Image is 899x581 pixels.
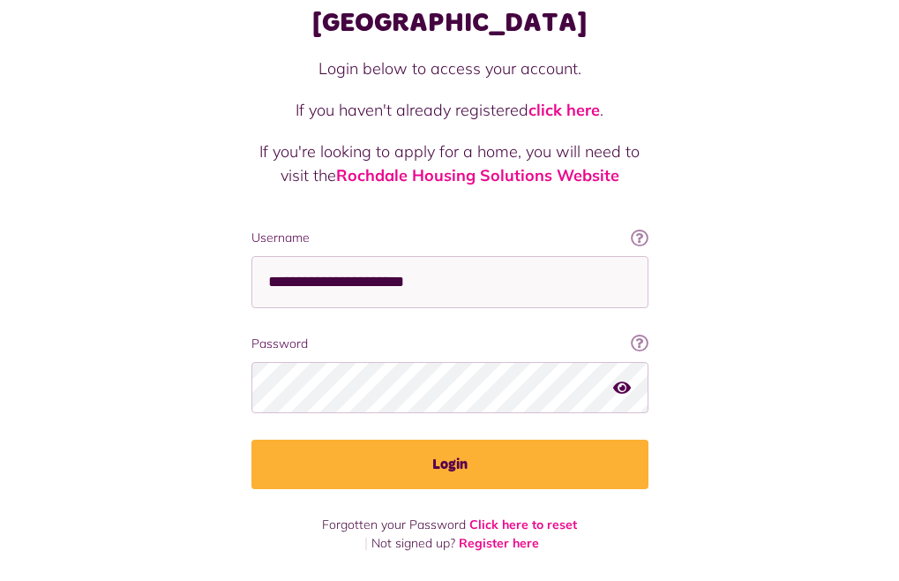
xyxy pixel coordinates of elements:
p: Login below to access your account. [251,57,648,80]
a: Rochdale Housing Solutions Website [336,165,619,185]
p: If you're looking to apply for a home, you will need to visit the [251,140,648,187]
a: Register here [459,535,539,551]
a: Click here to reset [469,517,577,532]
p: If you haven't already registered . [251,98,648,122]
a: click here [528,100,600,120]
label: Password [251,335,648,353]
button: Login [251,440,648,489]
label: Username [251,229,648,247]
span: Not signed up? [371,535,455,551]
